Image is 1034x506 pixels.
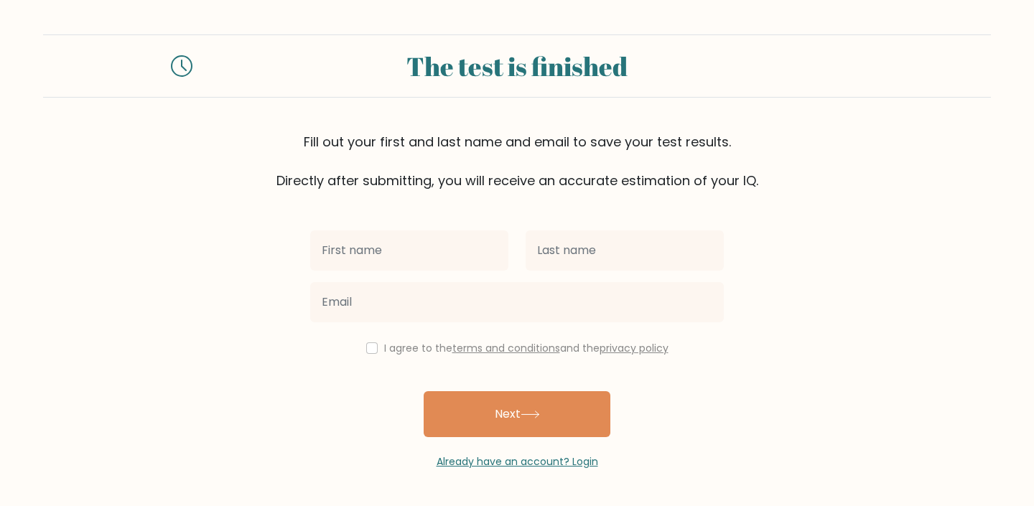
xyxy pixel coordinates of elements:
div: The test is finished [210,47,824,85]
input: First name [310,230,508,271]
input: Last name [526,230,724,271]
input: Email [310,282,724,322]
a: Already have an account? Login [437,454,598,469]
a: terms and conditions [452,341,560,355]
label: I agree to the and the [384,341,669,355]
button: Next [424,391,610,437]
div: Fill out your first and last name and email to save your test results. Directly after submitting,... [43,132,991,190]
a: privacy policy [600,341,669,355]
